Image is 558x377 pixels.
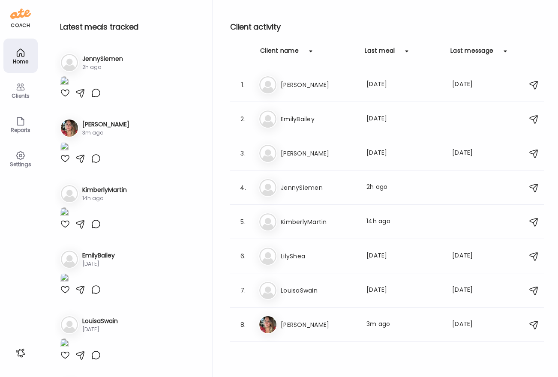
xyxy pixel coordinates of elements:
[82,326,118,333] div: [DATE]
[82,317,118,326] h3: LouisaSwain
[281,183,356,193] h3: JennySiemen
[238,217,248,227] div: 5.
[452,251,486,261] div: [DATE]
[281,148,356,159] h3: [PERSON_NAME]
[82,260,115,268] div: [DATE]
[82,54,123,63] h3: JennySiemen
[82,194,127,202] div: 14h ago
[366,285,442,296] div: [DATE]
[5,93,36,99] div: Clients
[366,183,442,193] div: 2h ago
[452,320,486,330] div: [DATE]
[60,207,69,219] img: images%2FdxVtyW6cj1TsNOfSwMIjzcFET842%2FGyOXDeLpIh2YRxuKGYj7%2F3WN3KnQCFuuyphKZNCd0_1080
[365,46,395,60] div: Last meal
[281,285,356,296] h3: LouisaSwain
[259,316,276,333] img: avatars%2FZTh9JG7I5xTCFeJ1f3Ai1SwsiIy1
[366,217,442,227] div: 14h ago
[366,114,442,124] div: [DATE]
[450,46,493,60] div: Last message
[452,285,486,296] div: [DATE]
[238,285,248,296] div: 7.
[60,76,69,88] img: images%2FjxCuE1QUvtex5vqVIBL5COMfZ3C2%2FE40a4cI9477cLFGfSxGX%2FzjBsKOMM1TVf4whV1nQo_1080
[281,217,356,227] h3: KimberlyMartin
[452,148,486,159] div: [DATE]
[238,183,248,193] div: 4.
[82,129,129,137] div: 3m ago
[61,185,78,202] img: bg-avatar-default.svg
[61,251,78,268] img: bg-avatar-default.svg
[238,320,248,330] div: 8.
[238,114,248,124] div: 2.
[238,251,248,261] div: 6.
[366,148,442,159] div: [DATE]
[281,251,356,261] h3: LilyShea
[82,120,129,129] h3: [PERSON_NAME]
[61,54,78,71] img: bg-avatar-default.svg
[259,111,276,128] img: bg-avatar-default.svg
[259,76,276,93] img: bg-avatar-default.svg
[259,179,276,196] img: bg-avatar-default.svg
[259,248,276,265] img: bg-avatar-default.svg
[60,338,69,350] img: images%2FhSRkSWY5GxN6t093AdUuxxbAxrh1%2F730U5Ii75r5yFBUWUoY7%2Fs8dbXAO7StFm81EpjgrM_1080
[61,120,78,137] img: avatars%2FZTh9JG7I5xTCFeJ1f3Ai1SwsiIy1
[5,162,36,167] div: Settings
[238,80,248,90] div: 1.
[5,127,36,133] div: Reports
[281,320,356,330] h3: [PERSON_NAME]
[82,251,115,260] h3: EmilyBailey
[60,142,69,153] img: images%2FZTh9JG7I5xTCFeJ1f3Ai1SwsiIy1%2FAyhOtoSGZG5TG3g6V14M%2FxodIpGIxHBSQWGsrSoMS_1080
[10,7,31,21] img: ate
[5,59,36,64] div: Home
[82,63,123,71] div: 2h ago
[259,282,276,299] img: bg-avatar-default.svg
[259,145,276,162] img: bg-avatar-default.svg
[366,320,442,330] div: 3m ago
[230,21,544,33] h2: Client activity
[366,80,442,90] div: [DATE]
[452,80,486,90] div: [DATE]
[61,316,78,333] img: bg-avatar-default.svg
[281,80,356,90] h3: [PERSON_NAME]
[82,186,127,194] h3: KimberlyMartin
[238,148,248,159] div: 3.
[259,213,276,230] img: bg-avatar-default.svg
[366,251,442,261] div: [DATE]
[11,22,30,29] div: coach
[60,273,69,284] img: images%2F60JJmzVlTSOtwnyeeeHYhT7UCbB2%2FlTHm0q9QSNvZVSDVoGKm%2FMrxDWyUf1qtUcYVJkuoR_1080
[281,114,356,124] h3: EmilyBailey
[60,21,199,33] h2: Latest meals tracked
[260,46,299,60] div: Client name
